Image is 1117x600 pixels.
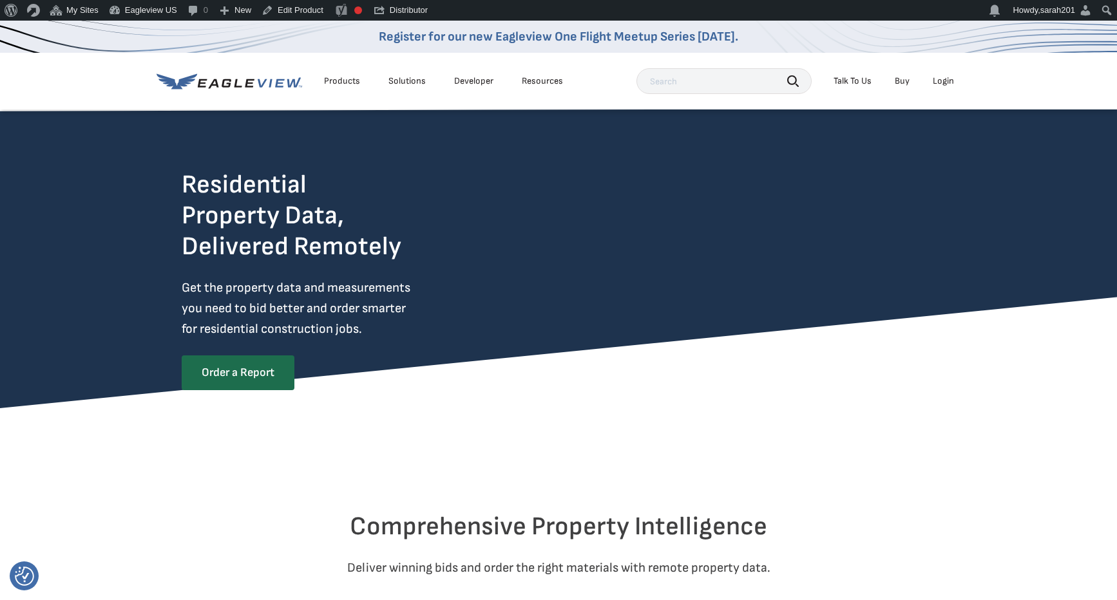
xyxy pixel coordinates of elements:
[182,169,401,262] h2: Residential Property Data, Delivered Remotely
[324,75,360,87] div: Products
[182,558,935,578] p: Deliver winning bids and order the right materials with remote property data.
[522,75,563,87] div: Resources
[379,29,738,44] a: Register for our new Eagleview One Flight Meetup Series [DATE].
[182,511,935,542] h2: Comprehensive Property Intelligence
[895,75,910,87] a: Buy
[15,567,34,586] img: Revisit consent button
[15,567,34,586] button: Consent Preferences
[933,75,954,87] div: Login
[182,277,464,339] p: Get the property data and measurements you need to bid better and order smarter for residential c...
[354,6,362,14] div: Focus keyphrase not set
[834,75,872,87] div: Talk To Us
[388,75,426,87] div: Solutions
[1040,5,1075,15] span: sarah201
[636,68,812,94] input: Search
[454,75,493,87] a: Developer
[182,355,294,390] a: Order a Report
